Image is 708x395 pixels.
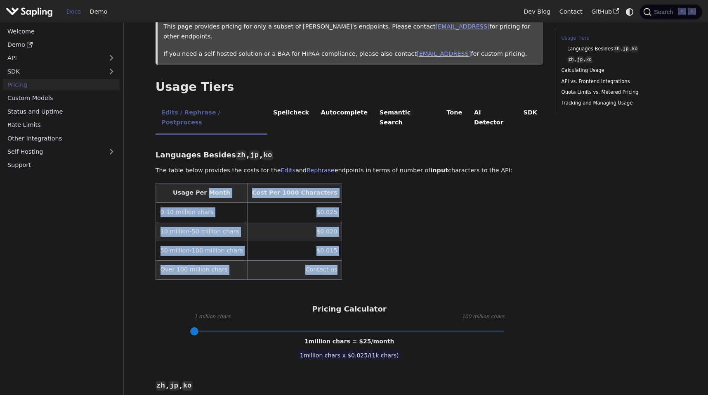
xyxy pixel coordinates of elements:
[3,146,120,158] a: Self-Hosting
[236,150,246,160] code: zh
[567,56,670,64] a: zh,jp,ko
[194,313,231,321] span: 1 million chars
[163,22,537,42] p: This page provides pricing for only a subset of [PERSON_NAME]'s endpoints. Please contact for pri...
[156,202,247,222] td: 0-10 million chars
[688,8,696,15] kbd: K
[103,52,120,64] button: Expand sidebar category 'API'
[417,50,471,57] a: [EMAIL_ADDRESS]
[678,8,686,15] kbd: ⌘
[249,150,260,160] code: jp
[3,92,120,104] a: Custom Models
[103,65,120,77] button: Expand sidebar category 'SDK'
[298,350,401,360] span: 1 million chars x $ 0.025 /(1k chars)
[3,132,120,144] a: Other Integrations
[248,183,342,203] th: Cost Per 1000 Characters
[373,102,441,135] li: Semantic Search
[585,56,592,63] code: ko
[631,45,638,52] code: ko
[468,102,518,135] li: AI Detector
[248,222,342,241] td: $0.020
[651,9,678,15] span: Search
[567,56,575,63] code: zh
[3,119,120,131] a: Rate Limits
[156,80,543,95] h2: Usage Tiers
[267,102,315,135] li: Spellcheck
[248,260,342,279] td: Contact us
[156,241,247,260] td: 50 million-100 million chars
[462,313,504,321] span: 100 million chars
[562,99,673,107] a: Tracking and Managing Usage
[156,381,166,391] code: zh
[567,45,670,53] a: Languages Besideszh,jp,ko
[156,222,247,241] td: 10 million-50 million chars
[435,23,489,30] a: [EMAIL_ADDRESS]
[441,102,468,135] li: Tone
[562,34,673,42] a: Usage Tiers
[624,6,636,18] button: Switch between dark and light mode (currently system mode)
[312,305,386,314] h3: Pricing Calculator
[576,56,584,63] code: jp
[248,202,342,222] td: $0.025
[62,5,85,18] a: Docs
[304,338,394,345] span: 1 million chars = $ 25 /month
[307,167,335,174] a: Rephrase
[262,150,273,160] code: ko
[562,88,673,96] a: Quota Limits vs. Metered Pricing
[555,5,587,18] a: Contact
[6,6,53,18] img: Sapling.ai
[3,79,120,91] a: Pricing
[6,6,56,18] a: Sapling.ai
[156,183,247,203] th: Usage Per Month
[156,381,543,390] h3: , ,
[613,45,621,52] code: zh
[248,241,342,260] td: $0.015
[156,150,543,160] h3: Languages Besides , ,
[169,381,179,391] code: jp
[587,5,623,18] a: GitHub
[156,102,267,135] li: Edits / Rephrase / Postprocess
[430,167,448,174] strong: input
[562,78,673,86] a: API vs. Frontend Integrations
[163,49,537,59] p: If you need a self-hosted solution or a BAA for HIPAA compliance, please also contact for custom ...
[182,381,192,391] code: ko
[156,166,543,176] p: The table below provides the costs for the and endpoints in terms of number of characters to the ...
[640,5,702,19] button: Search (Command+K)
[315,102,373,135] li: Autocomplete
[3,52,103,64] a: API
[3,39,120,51] a: Demo
[3,25,120,37] a: Welcome
[3,159,120,171] a: Support
[562,67,673,74] a: Calculating Usage
[622,45,630,52] code: jp
[3,105,120,117] a: Status and Uptime
[517,102,543,135] li: SDK
[85,5,112,18] a: Demo
[3,65,103,77] a: SDK
[281,167,295,174] a: Edits
[519,5,555,18] a: Dev Blog
[156,260,247,279] td: Over 100 million chars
